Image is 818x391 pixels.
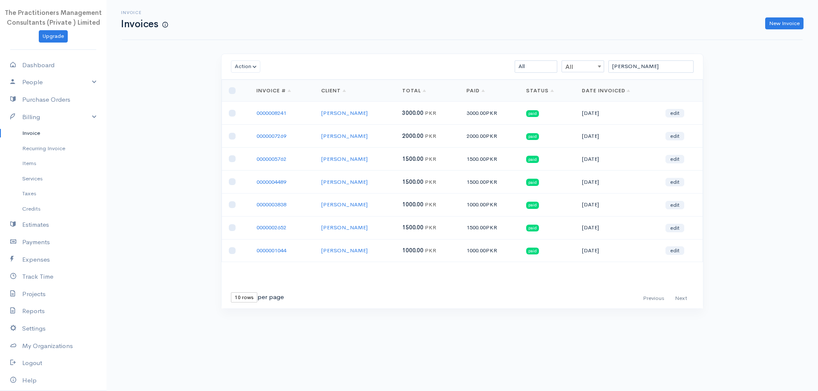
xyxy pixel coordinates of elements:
[575,170,659,193] td: [DATE]
[526,179,539,186] span: paid
[486,247,497,254] span: PKR
[575,102,659,125] td: [DATE]
[321,132,368,140] a: [PERSON_NAME]
[665,155,684,163] a: edit
[665,178,684,186] a: edit
[486,178,497,186] span: PKR
[467,87,485,94] a: Paid
[425,247,436,254] span: PKR
[486,201,497,208] span: PKR
[321,224,368,231] a: [PERSON_NAME]
[321,178,368,186] a: [PERSON_NAME]
[526,87,554,94] a: Status
[608,60,694,73] input: Search
[486,155,497,163] span: PKR
[256,247,286,254] a: 0000001044
[256,178,286,186] a: 0000004489
[402,224,423,231] span: 1500.00
[486,224,497,231] span: PKR
[402,132,423,140] span: 2000.00
[256,87,291,94] a: Invoice #
[460,170,519,193] td: 1500.00
[665,132,684,140] a: edit
[582,87,630,94] a: Date Invoiced
[486,109,497,117] span: PKR
[575,193,659,216] td: [DATE]
[460,102,519,125] td: 3000.00
[460,239,519,262] td: 1000.00
[526,156,539,163] span: paid
[460,148,519,171] td: 1500.00
[121,10,168,15] h6: Invoice
[460,216,519,239] td: 1500.00
[321,201,368,208] a: [PERSON_NAME]
[121,19,168,29] h1: Invoices
[256,132,286,140] a: 0000007269
[402,201,423,208] span: 1000.00
[321,109,368,117] a: [PERSON_NAME]
[425,224,436,231] span: PKR
[575,239,659,262] td: [DATE]
[575,216,659,239] td: [DATE]
[321,247,368,254] a: [PERSON_NAME]
[665,109,684,117] a: edit
[425,132,436,140] span: PKR
[665,201,684,209] a: edit
[321,87,346,94] a: Client
[526,202,539,208] span: paid
[526,110,539,117] span: paid
[402,247,423,254] span: 1000.00
[526,133,539,140] span: paid
[425,155,436,163] span: PKR
[526,225,539,231] span: paid
[562,61,604,73] span: All
[231,292,284,303] div: per page
[460,193,519,216] td: 1000.00
[231,60,260,73] button: Action
[575,125,659,148] td: [DATE]
[486,132,497,140] span: PKR
[162,21,168,29] span: How to create your first Invoice?
[256,201,286,208] a: 0000003838
[765,17,804,30] a: New Invoice
[402,178,423,186] span: 1500.00
[425,109,436,117] span: PKR
[402,109,423,117] span: 3000.00
[402,87,426,94] a: Total
[665,246,684,255] a: edit
[526,248,539,254] span: paid
[425,201,436,208] span: PKR
[665,224,684,232] a: edit
[39,30,68,43] a: Upgrade
[5,9,102,26] span: The Practitioners Management Consultants (Private ) Limited
[425,178,436,186] span: PKR
[575,148,659,171] td: [DATE]
[256,155,286,163] a: 0000005762
[256,109,286,117] a: 0000008241
[402,155,423,163] span: 1500.00
[321,155,368,163] a: [PERSON_NAME]
[562,60,604,72] span: All
[256,224,286,231] a: 0000002652
[460,125,519,148] td: 2000.00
